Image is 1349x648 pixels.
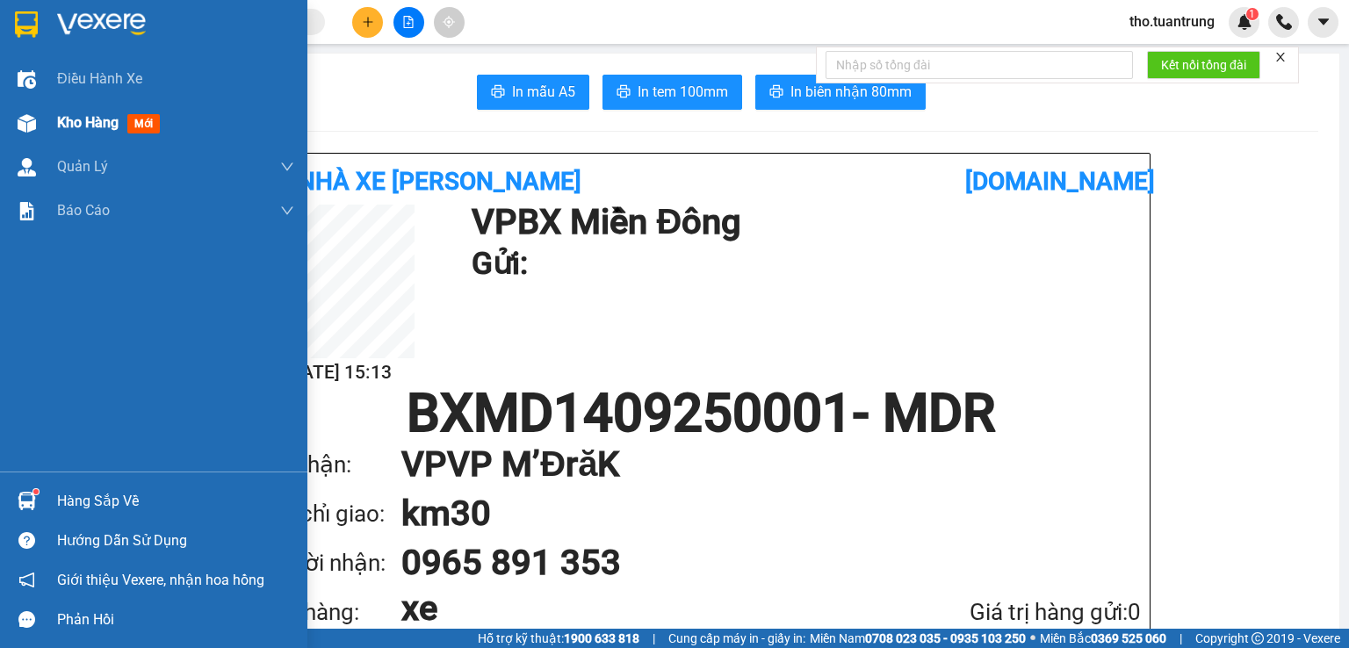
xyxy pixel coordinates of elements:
[15,17,42,35] span: Gửi:
[1147,51,1260,79] button: Kết nối tổng đài
[298,167,581,196] b: Nhà xe [PERSON_NAME]
[755,75,926,110] button: printerIn biên nhận 80mm
[362,16,374,28] span: plus
[18,202,36,220] img: solution-icon
[1246,8,1259,20] sup: 1
[401,489,1106,538] h1: km30
[769,84,783,101] span: printer
[617,84,631,101] span: printer
[478,629,639,648] span: Hỗ trợ kỹ thuật:
[18,158,36,176] img: warehouse-icon
[18,114,36,133] img: warehouse-icon
[1040,629,1166,648] span: Miền Bắc
[1316,14,1331,30] span: caret-down
[18,492,36,510] img: warehouse-icon
[168,36,309,61] div: 0965891353
[18,572,35,588] span: notification
[1115,11,1229,32] span: tho.tuantrung
[668,629,805,648] span: Cung cấp máy in - giấy in:
[15,15,155,57] div: BX Miền Đông
[261,496,401,532] div: Địa chỉ giao:
[1252,632,1264,644] span: copyright
[1276,14,1292,30] img: phone-icon
[602,75,742,110] button: printerIn tem 100mm
[193,61,260,91] span: km30
[876,594,1141,630] div: Giá trị hàng gửi: 0
[564,631,639,645] strong: 1900 633 818
[57,155,108,177] span: Quản Lý
[826,51,1133,79] input: Nhập số tổng đài
[1030,635,1035,642] span: ⚪️
[653,629,655,648] span: |
[168,70,193,89] span: DĐ:
[57,199,110,221] span: Báo cáo
[165,106,190,125] span: CC :
[1091,631,1166,645] strong: 0369 525 060
[57,607,294,633] div: Phản hồi
[18,611,35,628] span: message
[638,81,728,103] span: In tem 100mm
[401,538,1106,587] h1: 0965 891 353
[434,7,465,38] button: aim
[512,81,575,103] span: In mẫu A5
[57,68,142,90] span: Điều hành xe
[965,167,1155,196] b: [DOMAIN_NAME]
[472,205,1132,240] h1: VP BX Miền Đông
[352,7,383,38] button: plus
[402,16,415,28] span: file-add
[57,488,294,515] div: Hàng sắp về
[280,204,294,218] span: down
[261,387,1141,440] h1: BXMD1409250001 - MDR
[127,114,160,133] span: mới
[261,594,401,630] div: Tên hàng:
[865,631,1026,645] strong: 0708 023 035 - 0935 103 250
[57,528,294,554] div: Hướng dẫn sử dụng
[168,15,309,36] div: VP M’ĐrăK
[261,447,401,483] div: VP nhận:
[165,102,311,126] div: 350.000
[57,569,264,591] span: Giới thiệu Vexere, nhận hoa hồng
[1237,14,1252,30] img: icon-new-feature
[401,440,1106,489] h1: VP VP M’ĐrăK
[261,545,401,581] div: Người nhận:
[1161,55,1246,75] span: Kết nối tổng đài
[168,17,210,35] span: Nhận:
[393,7,424,38] button: file-add
[472,240,1132,288] h1: Gửi:
[491,84,505,101] span: printer
[477,75,589,110] button: printerIn mẫu A5
[15,11,38,38] img: logo-vxr
[810,629,1026,648] span: Miền Nam
[401,587,876,630] h1: xe
[33,489,39,494] sup: 1
[57,114,119,131] span: Kho hàng
[261,358,415,387] h2: [DATE] 15:13
[443,16,455,28] span: aim
[18,70,36,89] img: warehouse-icon
[790,81,912,103] span: In biên nhận 80mm
[18,532,35,549] span: question-circle
[1274,51,1287,63] span: close
[1179,629,1182,648] span: |
[280,160,294,174] span: down
[1308,7,1338,38] button: caret-down
[1249,8,1255,20] span: 1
